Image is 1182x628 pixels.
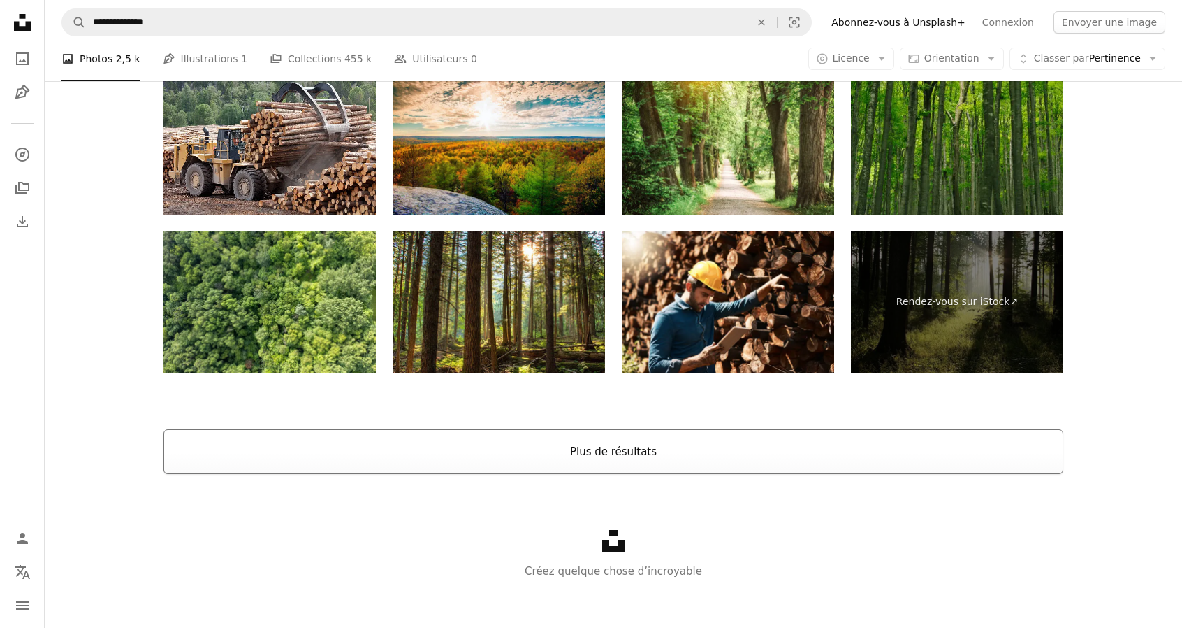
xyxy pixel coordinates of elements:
[778,9,811,36] button: Recherche de visuels
[851,231,1063,373] a: Rendez-vous sur iStock↗
[163,231,376,373] img: Aerial view of forest
[1034,52,1089,64] span: Classer par
[8,174,36,202] a: Collections
[61,8,812,36] form: Rechercher des visuels sur tout le site
[394,36,477,81] a: Utilisateurs 0
[8,558,36,586] button: Langue
[823,11,974,34] a: Abonnez-vous à Unsplash+
[622,73,834,215] img: Allée bordée d'arbres
[1053,11,1165,34] button: Envoyer une image
[393,231,605,373] img: De la forêt au coucher du soleil
[833,52,870,64] span: Licence
[622,231,834,373] img: Suivi de ses livraisons de bois de œuvre
[1009,48,1165,70] button: Classer parPertinence
[900,48,1004,70] button: Orientation
[270,36,372,81] a: Collections 455 k
[45,563,1182,580] p: Créez quelque chose d’incroyable
[163,73,376,215] img: Industrie du bois
[808,48,894,70] button: Licence
[8,141,36,169] a: Explorer
[1034,52,1141,66] span: Pertinence
[163,36,247,81] a: Illustrations 1
[8,524,36,552] a: Connexion / S’inscrire
[974,11,1042,34] a: Connexion
[8,8,36,39] a: Accueil — Unsplash
[62,9,86,36] button: Rechercher sur Unsplash
[924,52,979,64] span: Orientation
[471,51,477,66] span: 0
[8,45,36,73] a: Photos
[163,429,1063,474] button: Plus de résultats
[746,9,777,36] button: Effacer
[393,73,605,215] img: Lumière du soleil sur la cime des arbres dans la Forêt d'automne
[241,51,247,66] span: 1
[8,592,36,620] button: Menu
[8,208,36,236] a: Historique de téléchargement
[8,78,36,106] a: Illustrations
[344,51,372,66] span: 455 k
[851,73,1063,215] img: Une forêt de feuillus luxuriante pousse vers la lumière du soleil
